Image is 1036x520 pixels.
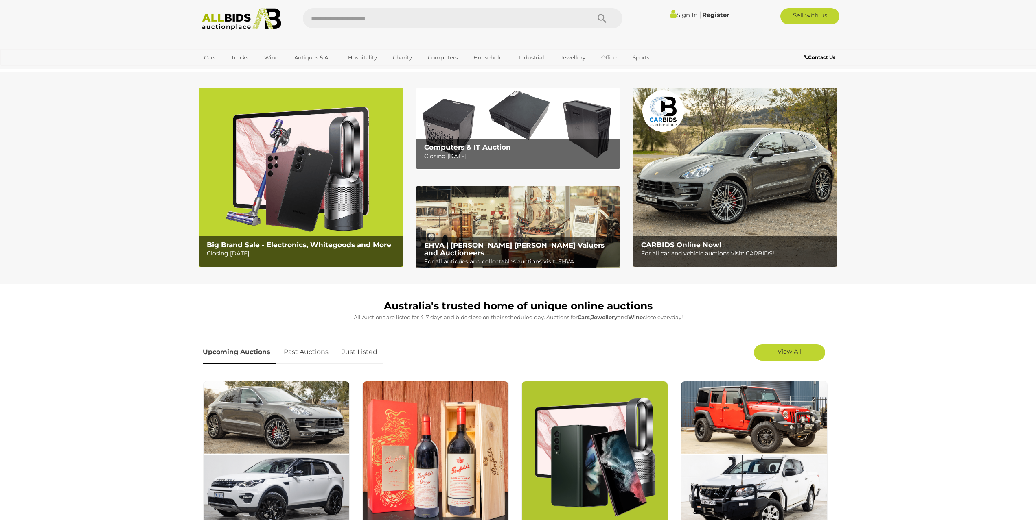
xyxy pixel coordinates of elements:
a: Jewellery [555,51,591,64]
p: For all antiques and collectables auctions visit: EHVA [424,257,616,267]
a: Computers [423,51,463,64]
a: Just Listed [336,340,383,364]
a: Antiques & Art [289,51,337,64]
p: For all car and vehicle auctions visit: CARBIDS! [641,248,833,259]
b: EHVA | [PERSON_NAME] [PERSON_NAME] Valuers and Auctioneers [424,241,605,257]
img: EHVA | Evans Hastings Valuers and Auctioneers [416,186,620,268]
strong: Cars [578,314,590,320]
a: Big Brand Sale - Electronics, Whitegoods and More Big Brand Sale - Electronics, Whitegoods and Mo... [199,88,403,267]
a: Hospitality [343,51,382,64]
a: Cars [199,51,221,64]
b: CARBIDS Online Now! [641,241,721,249]
img: Computers & IT Auction [416,88,620,170]
a: Charity [388,51,417,64]
p: Closing [DATE] [207,248,399,259]
a: Past Auctions [278,340,335,364]
h1: Australia's trusted home of unique online auctions [203,300,834,312]
span: | [699,10,701,19]
a: Register [702,11,729,19]
a: CARBIDS Online Now! CARBIDS Online Now! For all car and vehicle auctions visit: CARBIDS! [633,88,837,267]
a: Wine [259,51,284,64]
a: Computers & IT Auction Computers & IT Auction Closing [DATE] [416,88,620,170]
strong: Wine [628,314,643,320]
p: All Auctions are listed for 4-7 days and bids close on their scheduled day. Auctions for , and cl... [203,313,834,322]
a: View All [754,344,825,361]
a: [GEOGRAPHIC_DATA] [199,64,267,78]
img: Allbids.com.au [197,8,286,30]
a: Contact Us [804,53,837,62]
a: Household [468,51,508,64]
img: CARBIDS Online Now! [633,88,837,267]
b: Big Brand Sale - Electronics, Whitegoods and More [207,241,391,249]
strong: Jewellery [591,314,618,320]
b: Computers & IT Auction [424,143,511,151]
a: Office [596,51,622,64]
a: Upcoming Auctions [203,340,276,364]
a: EHVA | Evans Hastings Valuers and Auctioneers EHVA | [PERSON_NAME] [PERSON_NAME] Valuers and Auct... [416,186,620,268]
span: View All [778,348,802,355]
a: Sports [627,51,655,64]
a: Sign In [670,11,698,19]
a: Sell with us [780,8,839,24]
p: Closing [DATE] [424,151,616,161]
img: Big Brand Sale - Electronics, Whitegoods and More [199,88,403,267]
a: Industrial [513,51,550,64]
a: Trucks [226,51,254,64]
b: Contact Us [804,54,835,60]
button: Search [582,8,622,28]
